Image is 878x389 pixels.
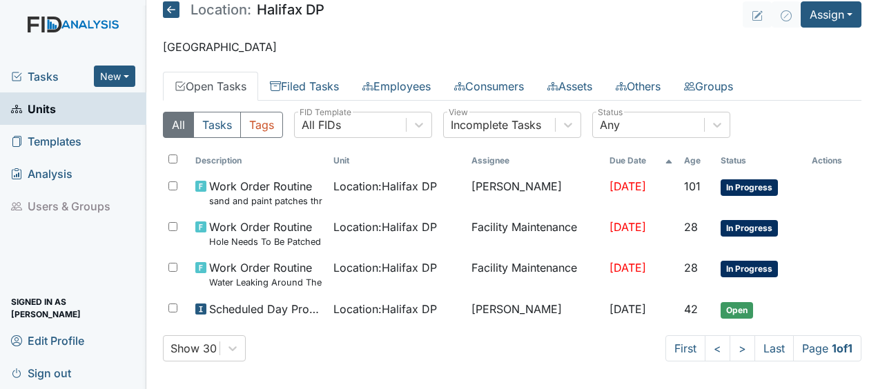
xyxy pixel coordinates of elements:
small: Water Leaking Around The Base of the Toilet [209,276,322,289]
span: Templates [11,130,81,152]
div: Any [600,117,620,133]
button: New [94,66,135,87]
span: Scheduled Day Program Inspection [209,301,322,317]
span: Work Order Routine Water Leaking Around The Base of the Toilet [209,259,322,289]
a: < [705,335,730,361]
small: sand and paint patches throughout [209,194,322,208]
th: Toggle SortBy [715,149,806,172]
a: > [730,335,755,361]
th: Assignee [466,149,604,172]
div: All FIDs [302,117,341,133]
a: Employees [351,72,442,101]
a: Others [604,72,672,101]
span: 28 [684,261,698,275]
a: Groups [672,72,745,101]
span: [DATE] [609,220,646,234]
span: In Progress [721,179,778,196]
span: Location : Halifax DP [333,219,437,235]
div: Open Tasks [163,112,861,361]
a: Open Tasks [163,72,258,101]
span: Edit Profile [11,330,84,351]
td: [PERSON_NAME] [466,295,604,324]
span: Analysis [11,163,72,184]
th: Toggle SortBy [328,149,466,172]
button: Tags [240,112,283,138]
span: Location: [191,3,251,17]
div: Show 30 [170,340,217,357]
span: Work Order Routine Hole Needs To Be Patched Up [209,219,322,248]
a: Tasks [11,68,94,85]
span: Location : Halifax DP [333,178,437,194]
button: Tasks [193,112,241,138]
a: Assets [536,72,604,101]
th: Toggle SortBy [679,149,715,172]
th: Toggle SortBy [190,149,328,172]
th: Actions [806,149,861,172]
strong: 1 of 1 [832,341,852,355]
span: Work Order Routine sand and paint patches throughout [209,178,322,208]
a: Last [754,335,794,361]
div: Incomplete Tasks [451,117,541,133]
span: [DATE] [609,302,646,316]
span: In Progress [721,261,778,277]
span: Units [11,98,56,119]
th: Toggle SortBy [604,149,679,172]
div: Type filter [163,112,283,138]
td: [PERSON_NAME] [466,172,604,213]
span: 101 [684,179,701,193]
span: Signed in as [PERSON_NAME] [11,297,135,319]
button: Assign [801,1,861,28]
span: Location : Halifax DP [333,301,437,317]
span: Page [793,335,861,361]
span: Sign out [11,362,71,383]
a: First [665,335,705,361]
span: 28 [684,220,698,234]
span: [DATE] [609,261,646,275]
small: Hole Needs To Be Patched Up [209,235,322,248]
input: Toggle All Rows Selected [168,154,177,163]
span: Location : Halifax DP [333,259,437,276]
td: Facility Maintenance [466,213,604,254]
span: Open [721,302,753,319]
button: All [163,112,194,138]
span: 42 [684,302,698,316]
h5: Halifax DP [163,1,324,18]
td: Facility Maintenance [466,254,604,295]
nav: task-pagination [665,335,861,361]
a: Filed Tasks [258,72,351,101]
p: [GEOGRAPHIC_DATA] [163,39,861,55]
span: In Progress [721,220,778,237]
span: [DATE] [609,179,646,193]
a: Consumers [442,72,536,101]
